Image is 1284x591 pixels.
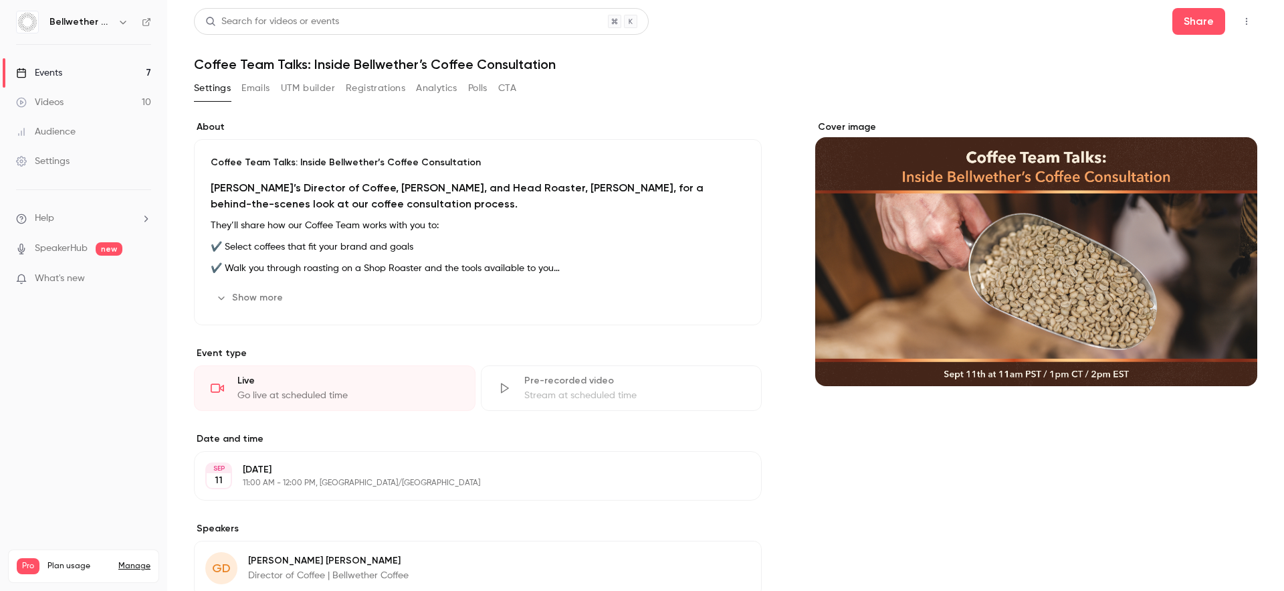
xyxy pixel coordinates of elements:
p: ✔️ Walk you through roasting on a Shop Roaster and the tools available to you [211,260,745,276]
button: Show more [211,287,291,309]
span: Pro [17,558,39,574]
p: Director of Coffee | Bellwether Coffee [248,569,409,582]
button: Emails [241,78,270,99]
h2: [PERSON_NAME]’s Director of Coffee, [PERSON_NAME], and Head Roaster, [PERSON_NAME], for a behind-... [211,180,745,212]
span: Help [35,212,54,226]
button: Settings [194,78,231,99]
p: 11:00 AM - 12:00 PM, [GEOGRAPHIC_DATA]/[GEOGRAPHIC_DATA] [243,478,691,489]
iframe: Noticeable Trigger [135,273,151,285]
p: Event type [194,347,762,360]
p: Coffee Team Talks: Inside Bellwether’s Coffee Consultation [211,156,745,169]
button: Polls [468,78,488,99]
h6: Bellwether Coffee [49,15,112,29]
label: Speakers [194,522,762,535]
button: Registrations [346,78,405,99]
div: Videos [16,96,64,109]
div: Pre-recorded videoStream at scheduled time [481,365,762,411]
li: help-dropdown-opener [16,212,151,226]
label: Cover image [815,120,1257,134]
h1: Coffee Team Talks: Inside Bellwether’s Coffee Consultation [194,56,1257,72]
span: GD [212,560,231,578]
label: Date and time [194,432,762,446]
a: Manage [118,561,150,572]
button: CTA [498,78,516,99]
div: Live [237,374,459,388]
p: [DATE] [243,463,691,477]
label: About [194,120,762,134]
img: Bellwether Coffee [17,11,38,33]
p: 11 [215,474,223,487]
button: UTM builder [281,78,335,99]
span: Plan usage [47,561,110,572]
div: Search for videos or events [205,15,339,29]
div: Events [16,66,62,80]
div: Pre-recorded video [524,374,746,388]
div: Stream at scheduled time [524,389,746,402]
div: LiveGo live at scheduled time [194,365,475,411]
a: SpeakerHub [35,242,88,256]
p: They’ll share how our Coffee Team works with you to: [211,218,745,234]
button: Share [1172,8,1225,35]
div: Settings [16,155,70,168]
section: Cover image [815,120,1257,386]
button: Analytics [416,78,457,99]
p: [PERSON_NAME] [PERSON_NAME] [248,554,409,568]
div: Go live at scheduled time [237,389,459,402]
div: SEP [207,464,231,473]
span: What's new [35,272,85,286]
span: new [96,242,122,256]
p: ✔️ Select coffees that fit your brand and goals [211,239,745,255]
div: Audience [16,125,76,139]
